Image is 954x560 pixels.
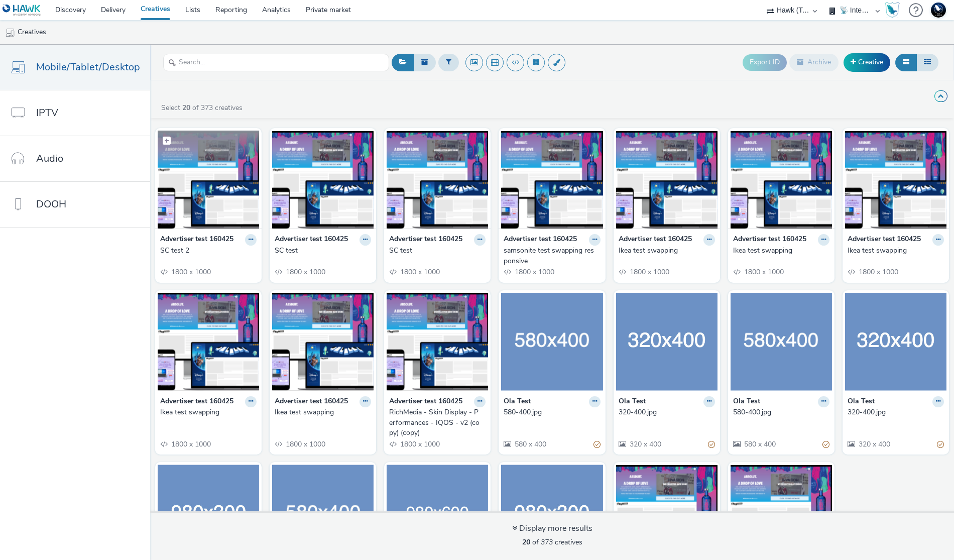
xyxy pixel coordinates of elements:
[848,407,944,417] a: 320-400.jpg
[501,131,603,229] img: samsonite test swapping responsive visual
[160,234,233,246] strong: Advertiser test 160425
[275,407,371,417] a: Ikea test swapping
[389,246,482,256] div: SC test
[501,293,603,391] img: 580-400.jpg visual
[163,54,389,71] input: Search...
[158,131,259,229] img: SC test 2 visual
[845,293,946,391] img: 320-400.jpg visual
[822,439,829,450] div: Partially valid
[522,537,582,547] span: of 373 creatives
[399,267,440,277] span: 1800 x 1000
[733,396,760,408] strong: Ola Test
[389,407,486,438] a: RichMedia - Skin Display - Performances - IQOS - v2 (copy) (copy)
[275,396,348,408] strong: Advertiser test 160425
[275,246,371,256] a: SC test
[895,54,917,71] button: Grid
[504,407,600,417] a: 580-400.jpg
[848,234,921,246] strong: Advertiser test 160425
[733,234,806,246] strong: Advertiser test 160425
[789,54,839,71] button: Archive
[731,131,832,229] img: Ikea test swapping visual
[182,103,190,113] strong: 20
[504,246,596,266] div: samsonite test swapping responsive
[619,407,711,417] div: 320-400.jpg
[937,439,944,450] div: Partially valid
[170,267,211,277] span: 1800 x 1000
[285,439,325,449] span: 1800 x 1000
[275,246,367,256] div: SC test
[858,267,898,277] span: 1800 x 1000
[389,246,486,256] a: SC test
[275,407,367,417] div: Ikea test swapping
[845,131,946,229] img: Ikea test swapping visual
[733,246,825,256] div: Ikea test swapping
[170,439,211,449] span: 1800 x 1000
[514,439,546,449] span: 580 x 400
[272,293,374,391] img: Ikea test swapping visual
[593,439,601,450] div: Partially valid
[36,197,66,211] span: DOOH
[931,3,946,18] img: Support Hawk
[504,396,531,408] strong: Ola Test
[36,151,63,166] span: Audio
[285,267,325,277] span: 1800 x 1000
[275,234,348,246] strong: Advertiser test 160425
[522,537,530,547] strong: 20
[629,439,661,449] span: 320 x 400
[160,407,257,417] a: Ikea test swapping
[160,246,257,256] a: SC test 2
[616,293,718,391] img: 320-400.jpg visual
[916,54,938,71] button: Table
[36,60,140,74] span: Mobile/Tablet/Desktop
[514,267,554,277] span: 1800 x 1000
[389,396,462,408] strong: Advertiser test 160425
[848,396,875,408] strong: Ola Test
[399,439,440,449] span: 1800 x 1000
[619,246,715,256] a: Ikea test swapping
[160,396,233,408] strong: Advertiser test 160425
[629,267,669,277] span: 1800 x 1000
[731,293,832,391] img: 580-400.jpg visual
[619,234,692,246] strong: Advertiser test 160425
[885,2,904,18] a: Hawk Academy
[512,523,592,534] div: Display more results
[389,407,482,438] div: RichMedia - Skin Display - Performances - IQOS - v2 (copy) (copy)
[885,2,900,18] img: Hawk Academy
[387,131,488,229] img: SC test visual
[3,4,41,17] img: undefined Logo
[743,54,787,70] button: Export ID
[504,234,577,246] strong: Advertiser test 160425
[848,407,940,417] div: 320-400.jpg
[619,246,711,256] div: Ikea test swapping
[844,53,890,71] a: Creative
[160,246,253,256] div: SC test 2
[858,439,890,449] span: 320 x 400
[504,407,596,417] div: 580-400.jpg
[389,234,462,246] strong: Advertiser test 160425
[616,131,718,229] img: Ikea test swapping visual
[619,407,715,417] a: 320-400.jpg
[158,293,259,391] img: Ikea test swapping visual
[387,293,488,391] img: RichMedia - Skin Display - Performances - IQOS - v2 (copy) (copy) visual
[733,246,829,256] a: Ikea test swapping
[848,246,940,256] div: Ikea test swapping
[160,407,253,417] div: Ikea test swapping
[733,407,825,417] div: 580-400.jpg
[743,267,784,277] span: 1800 x 1000
[619,396,646,408] strong: Ola Test
[743,439,776,449] span: 580 x 400
[36,105,58,120] span: IPTV
[160,103,247,113] a: Select of 373 creatives
[504,246,600,266] a: samsonite test swapping responsive
[708,439,715,450] div: Partially valid
[272,131,374,229] img: SC test visual
[848,246,944,256] a: Ikea test swapping
[5,28,15,38] img: mobile
[733,407,829,417] a: 580-400.jpg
